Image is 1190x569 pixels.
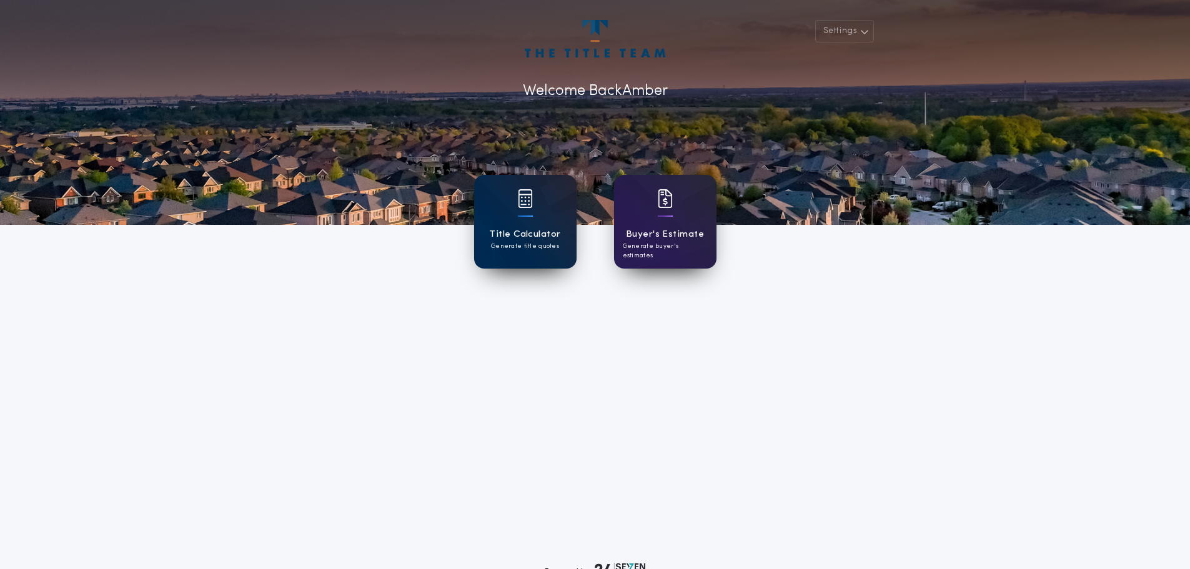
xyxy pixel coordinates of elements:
a: card iconTitle CalculatorGenerate title quotes [474,175,577,269]
p: Generate title quotes [491,242,559,251]
img: card icon [518,189,533,208]
h1: Buyer's Estimate [626,227,704,242]
img: account-logo [525,20,665,57]
button: Settings [815,20,874,42]
p: Welcome Back Amber [523,80,668,102]
h1: Title Calculator [489,227,560,242]
img: card icon [658,189,673,208]
p: Generate buyer's estimates [623,242,708,260]
a: card iconBuyer's EstimateGenerate buyer's estimates [614,175,716,269]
